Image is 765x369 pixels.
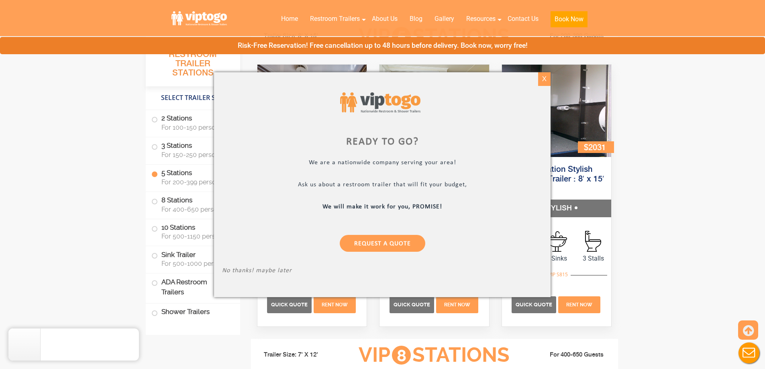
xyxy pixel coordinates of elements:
[733,337,765,369] button: Live Chat
[323,203,443,210] b: We will make it work for you, PROMISE!
[340,92,420,113] img: viptogo logo
[222,267,543,276] p: No thanks! maybe later
[340,234,425,251] a: Request a Quote
[222,181,543,190] p: Ask us about a restroom trailer that will fit your budget,
[222,137,543,147] div: Ready to go?
[222,159,543,168] p: We are a nationwide company serving your area!
[538,72,551,86] div: X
